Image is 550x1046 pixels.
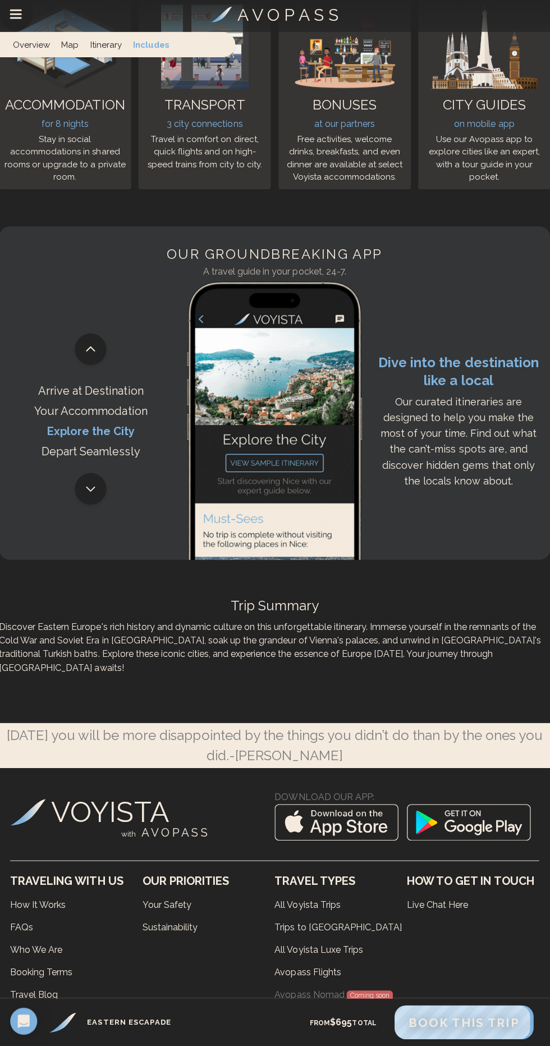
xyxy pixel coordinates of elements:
a: Avopass Flights [275,961,407,984]
img: App Screenshot [184,280,367,561]
a: Live Chat Here [407,894,539,916]
a: FAQs [11,916,143,939]
a: VOYISTA [11,791,169,834]
a: All Voyista Trips [275,894,407,916]
h2: ACCOMMODATION [6,97,126,117]
h2: Dive into the destination like a local [375,355,541,391]
h3: Our Priorities [143,873,275,889]
a: Avopass Nomad Coming soon [275,984,407,1006]
span: Book This Trip [409,1016,519,1030]
h3: for 8 nights [6,120,126,133]
a: Includes [128,35,176,60]
p: Your Accommodation [35,405,148,421]
h3: on mobile app [424,120,544,133]
a: Map [57,35,85,60]
h3: VOYISTA [52,791,169,834]
h3: A travel guide in your pocket, 24-7. [45,267,505,280]
a: Sustainability [143,916,275,939]
p: Our curated itineraries are designed to help you make the most of your time. Find out what the ca... [375,396,541,490]
button: Book This Trip [395,1006,533,1039]
a: Your Safety [143,894,275,916]
h2: TRANSPORT [145,97,265,117]
a: Trips to [GEOGRAPHIC_DATA] [275,916,407,939]
h3: How to Get in Touch [407,873,539,889]
a: Travel Blog [11,984,143,1006]
h3: at our partners [285,120,405,133]
span: with [122,830,142,839]
img: Voyista Logo [11,800,47,826]
span: Coming soon [347,990,393,1001]
img: Eastern Escapade [51,1013,77,1033]
div: Stay in social accommodations in shared rooms or upgrade to a private room. [6,135,126,186]
h2: CITY GUIDES [424,97,544,117]
div: Open Intercom Messenger [11,1008,38,1035]
a: Overview [14,35,57,60]
h2: Our Groundbreaking App [45,229,505,267]
a: All Voyista Luxe Trips [275,939,407,961]
nobr: -[PERSON_NAME] [230,748,343,764]
h4: A V O P A S S [122,825,208,842]
a: Itinerary [85,35,128,60]
h3: Travel Types [275,873,407,889]
h3: Eastern Escapade [88,1017,172,1028]
a: Who We Are [11,939,143,961]
p: Explore the City [48,425,135,441]
h3: Traveling With Us [11,873,143,889]
h3: A V O P A S S [238,5,338,30]
a: How It Works [11,894,143,916]
div: from total [292,1011,395,1034]
h3: Download Our App: [275,791,539,805]
h3: 3 city connections [145,120,265,133]
span: $ 695 [331,1017,352,1027]
p: Arrive at Destination [39,385,144,400]
img: Voyista Logo [212,10,232,25]
div: Free activities, welcome drinks, breakfasts, and even dinner are available at select Voyista acco... [285,135,405,186]
div: Use our Avopass app to explore cities like an expert, with a tour guide in your pocket. [424,135,544,186]
button: Drawer Menu [3,4,31,32]
h2: BONUSES [285,97,405,117]
a: A V O P A S S [212,5,338,30]
a: Booking Terms [11,961,143,984]
img: Google Play [407,805,530,849]
div: Travel in comfort on direct, quick flights and on high-speed trains from city to city. [145,135,265,173]
img: App Store [275,805,398,849]
p: Depart Seamlessly [43,445,141,461]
